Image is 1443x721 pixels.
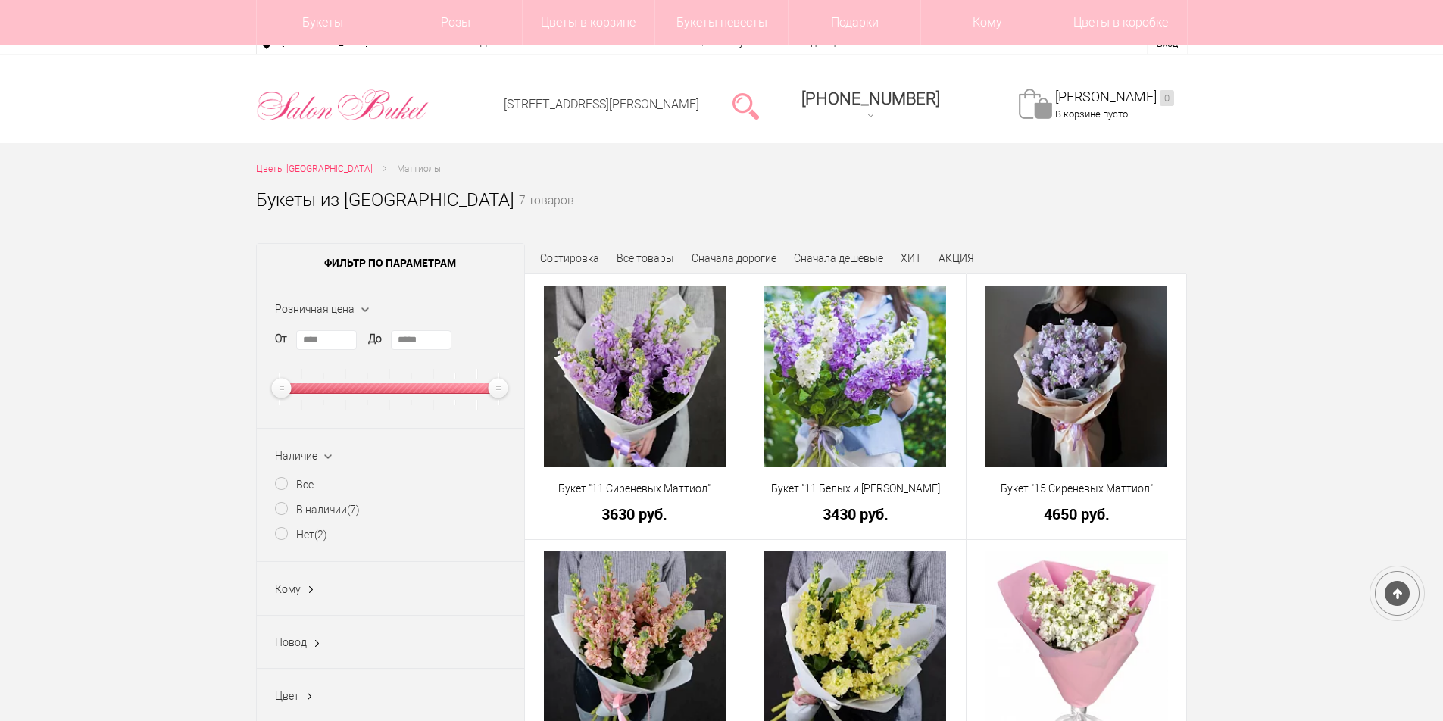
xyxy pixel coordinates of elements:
a: Сначала дешевые [794,252,883,264]
a: Букет "11 Сиреневых Маттиол" [535,481,736,497]
a: ХИТ [901,252,921,264]
ins: (2) [314,529,327,541]
span: Наличие [275,450,317,462]
a: Букет "11 Белых и [PERSON_NAME] Маттиол" [755,481,956,497]
span: Цвет [275,690,299,702]
img: Букет "11 Сиреневых Маттиол" [544,286,726,467]
a: Сначала дорогие [692,252,776,264]
span: Маттиолы [397,164,441,174]
span: Фильтр по параметрам [257,244,524,282]
ins: 0 [1160,90,1174,106]
label: От [275,331,287,347]
label: Нет [275,527,327,543]
a: 4650 руб. [976,506,1177,522]
span: Сортировка [540,252,599,264]
small: 7 товаров [519,195,574,232]
a: АКЦИЯ [939,252,974,264]
span: Розничная цена [275,303,355,315]
a: [PHONE_NUMBER] [792,84,949,127]
a: [PERSON_NAME] [1055,89,1174,106]
img: Букет "15 Сиреневых Маттиол" [985,286,1167,467]
label: До [368,331,382,347]
span: Цветы [GEOGRAPHIC_DATA] [256,164,373,174]
a: 3630 руб. [535,506,736,522]
span: [PHONE_NUMBER] [801,89,940,108]
a: Букет "15 Сиреневых Маттиол" [976,481,1177,497]
a: Цветы [GEOGRAPHIC_DATA] [256,161,373,177]
img: Цветы Нижний Новгород [256,86,429,125]
label: Все [275,477,314,493]
span: В корзине пусто [1055,108,1128,120]
a: Все товары [617,252,674,264]
a: [STREET_ADDRESS][PERSON_NAME] [504,97,699,111]
span: Повод [275,636,307,648]
a: 3430 руб. [755,506,956,522]
img: Букет "11 Белых и Фиолетовых Маттиол" [764,286,946,467]
ins: (7) [347,504,360,516]
span: Кому [275,583,301,595]
h1: Букеты из [GEOGRAPHIC_DATA] [256,186,514,214]
label: В наличии [275,502,360,518]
